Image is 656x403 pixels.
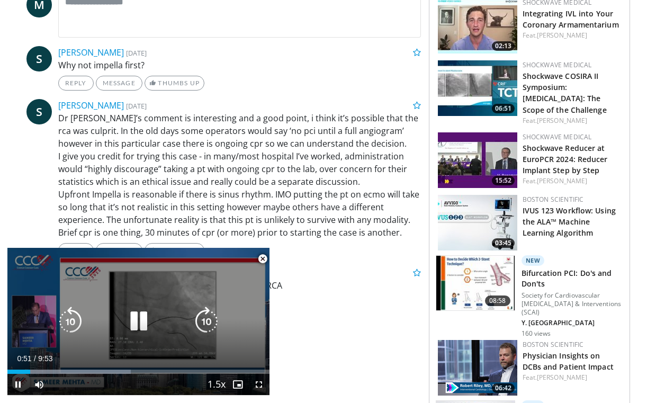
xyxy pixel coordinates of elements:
small: [DATE] [126,48,147,58]
p: 160 views [522,329,551,338]
img: fadbcca3-3c72-4f96-a40d-f2c885e80660.150x105_q85_crop-smart_upscale.jpg [438,132,517,188]
small: [DATE] [126,101,147,111]
a: 06:51 [438,60,517,116]
h3: Bifurcation PCI: Do's and Don'ts [522,268,623,289]
a: Physician Insights on DCBs and Patient Impact [523,351,614,372]
span: / [34,354,36,363]
a: IVUS 123 Workflow: Using the ALA™ Machine Learning Algorithm [523,205,616,238]
a: Reply [58,243,94,258]
p: Dr [PERSON_NAME]’s comment is interesting and a good point, i think it’s possible that the rca wa... [58,112,421,239]
button: Playback Rate [206,374,227,395]
a: S [26,46,52,71]
img: a66c217a-745f-4867-a66f-0c610c99ad03.150x105_q85_crop-smart_upscale.jpg [438,195,517,250]
a: Boston Scientific [523,195,584,204]
p: New [522,255,545,266]
span: 02:13 [492,41,515,51]
div: Feat. [523,31,621,40]
p: Society for Cardiovascular [MEDICAL_DATA] & Interventions (SCAI) [522,291,623,317]
a: Thumbs Up [145,243,204,258]
a: Shockwave Medical [523,60,592,69]
button: Enable picture-in-picture mode [227,374,248,395]
div: Feat. [523,176,621,186]
a: Message [96,243,142,258]
a: 08:58 New Bifurcation PCI: Do's and Don'ts Society for Cardiovascular [MEDICAL_DATA] & Interventi... [436,255,623,338]
a: [PERSON_NAME] [537,116,587,125]
a: S [26,99,52,124]
a: [PERSON_NAME] [58,100,124,111]
a: Shockwave Reducer at EuroPCR 2024: Reducer Implant Step by Step [523,143,608,175]
a: 03:45 [438,195,517,250]
div: Feat. [523,116,621,126]
button: Mute [29,374,50,395]
a: Integrating IVL into Your Coronary Armamentarium [523,8,619,30]
span: 15:52 [492,176,515,185]
img: c35ce14a-3a80-4fd3-b91e-c59d4b4f33e6.150x105_q85_crop-smart_upscale.jpg [438,60,517,116]
span: 06:51 [492,104,515,113]
button: Pause [7,374,29,395]
a: 06:42 [438,340,517,396]
button: Fullscreen [248,374,269,395]
img: 3d4c4166-a96d-499e-9f9b-63b7ac983da6.png.150x105_q85_crop-smart_upscale.png [438,340,517,396]
a: [PERSON_NAME] [537,176,587,185]
img: 074c42c1-3ffd-4e9b-bc11-7046a794985e.150x105_q85_crop-smart_upscale.jpg [436,256,515,311]
a: [PERSON_NAME] [58,47,124,58]
button: Close [252,248,273,270]
a: Message [96,76,142,91]
a: Reply [58,76,94,91]
a: Boston Scientific [523,340,584,349]
span: 06:42 [492,383,515,393]
a: [PERSON_NAME] [537,31,587,40]
a: [PERSON_NAME] [537,373,587,382]
span: 03:45 [492,238,515,248]
div: Feat. [523,373,621,382]
span: 9:53 [38,354,52,363]
span: 08:58 [485,295,510,306]
video-js: Video Player [7,248,269,396]
div: Progress Bar [7,370,269,374]
span: 0:51 [17,354,31,363]
a: Shockwave Medical [523,132,592,141]
a: Thumbs Up [145,76,204,91]
a: 15:52 [438,132,517,188]
a: Shockwave COSIRA II Symposium: [MEDICAL_DATA]: The Scope of the Challenge [523,71,607,114]
p: Why not impella first? [58,59,421,71]
p: Y. [GEOGRAPHIC_DATA] [522,319,623,327]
